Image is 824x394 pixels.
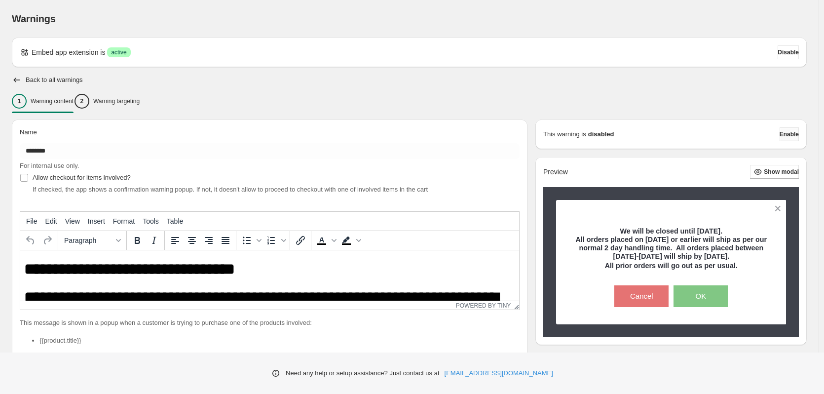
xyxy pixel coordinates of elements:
span: Name [20,128,37,136]
p: This message is shown in a popup when a customer is trying to purchase one of the products involved: [20,318,520,328]
button: Justify [217,232,234,249]
span: Disable [778,48,799,56]
span: Show modal [764,168,799,176]
strong: We will be closed until [DATE]. [620,227,723,235]
div: 1 [12,94,27,109]
span: Tools [143,217,159,225]
h2: Back to all warnings [26,76,83,84]
button: Align left [167,232,184,249]
strong: All prior orders will go out as per usual. [605,262,738,270]
span: Edit [45,217,57,225]
a: [EMAIL_ADDRESS][DOMAIN_NAME] [445,368,553,378]
div: Numbered list [263,232,288,249]
button: 1Warning content [12,91,74,112]
span: Table [167,217,183,225]
a: Powered by Tiny [456,302,511,309]
div: 2 [75,94,89,109]
p: This warning is [543,129,586,139]
span: Enable [780,130,799,138]
button: 2Warning targeting [75,91,140,112]
div: Background color [338,232,363,249]
button: Bold [129,232,146,249]
span: For internal use only. [20,162,79,169]
button: Show modal [750,165,799,179]
button: Formats [60,232,124,249]
button: Align center [184,232,200,249]
button: Cancel [614,285,669,307]
button: OK [674,285,728,307]
div: Bullet list [238,232,263,249]
strong: All orders placed on [DATE] or earlier will ship as per our normal 2 day handling time. All order... [576,236,767,260]
iframe: Rich Text Area [20,250,519,301]
span: Paragraph [64,236,112,244]
span: Insert [88,217,105,225]
span: If checked, the app shows a confirmation warning popup. If not, it doesn't allow to proceed to ch... [33,186,428,193]
p: Warning targeting [93,97,140,105]
button: Undo [22,232,39,249]
div: Text color [313,232,338,249]
div: Resize [511,301,519,310]
span: active [111,48,126,56]
span: Warnings [12,13,56,24]
button: Insert/edit link [292,232,309,249]
span: View [65,217,80,225]
span: File [26,217,37,225]
p: Embed app extension is [32,47,105,57]
button: Disable [778,45,799,59]
body: Rich Text Area. Press ALT-0 for help. [4,10,495,109]
li: {{product.title}} [39,336,520,346]
button: Enable [780,127,799,141]
p: Warning content [31,97,74,105]
button: Redo [39,232,56,249]
span: Allow checkout for items involved? [33,174,131,181]
button: Italic [146,232,162,249]
button: Align right [200,232,217,249]
h2: Preview [543,168,568,176]
strong: disabled [588,129,614,139]
span: Format [113,217,135,225]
